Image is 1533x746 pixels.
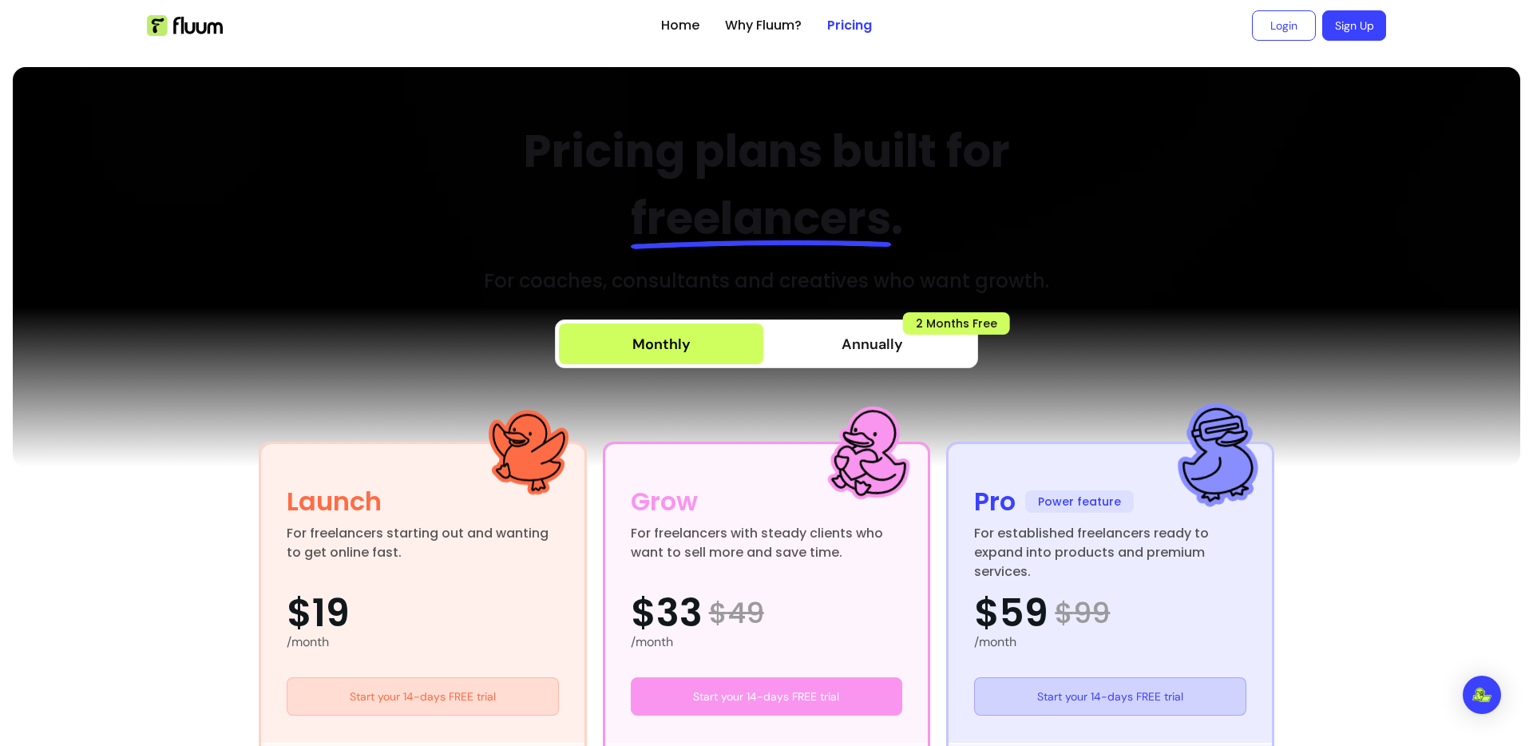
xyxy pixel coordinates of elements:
[631,482,698,521] div: Grow
[974,594,1048,633] span: $59
[1463,676,1501,714] div: Open Intercom Messenger
[661,16,699,35] a: Home
[974,524,1246,562] div: For established freelancers ready to expand into products and premium services.
[631,633,903,652] div: /month
[1322,10,1386,41] a: Sign Up
[725,16,802,35] a: Why Fluum?
[287,482,382,521] div: Launch
[631,524,903,562] div: For freelancers with steady clients who want to sell more and save time.
[631,187,891,250] span: freelancers
[1252,10,1316,41] a: Login
[287,594,350,633] span: $19
[631,594,703,633] span: $33
[974,482,1016,521] div: Pro
[632,333,691,355] div: Monthly
[1055,597,1110,629] span: $ 99
[484,268,1049,294] h3: For coaches, consultants and creatives who want growth.
[287,677,559,716] a: Start your 14-days FREE trial
[827,16,872,35] a: Pricing
[147,15,223,36] img: Fluum Logo
[709,597,764,629] span: $ 49
[1025,490,1134,513] span: Power feature
[903,312,1010,335] span: 2 Months Free
[287,633,559,652] div: /month
[974,633,1246,652] div: /month
[631,677,903,716] a: Start your 14-days FREE trial
[842,333,903,355] span: Annually
[974,677,1246,716] a: Start your 14-days FREE trial
[409,118,1124,252] h2: Pricing plans built for .
[287,524,559,562] div: For freelancers starting out and wanting to get online fast.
